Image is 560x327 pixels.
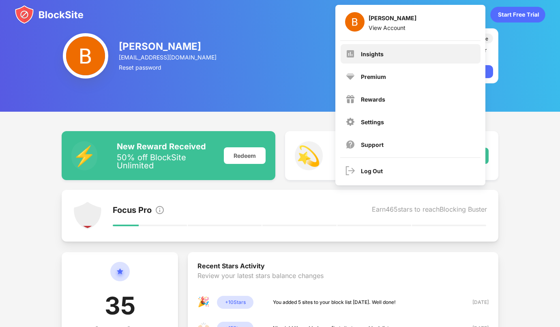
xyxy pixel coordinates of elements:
[71,141,97,170] div: ⚡️
[345,72,355,81] img: premium.svg
[155,205,165,215] img: info.svg
[224,147,266,164] div: Redeem
[369,15,416,24] div: [PERSON_NAME]
[73,201,102,230] img: points-level-1.svg
[345,117,355,127] img: menu-settings.svg
[119,64,218,71] div: Reset password
[361,96,385,103] div: Rewards
[361,51,384,57] div: Insights
[197,296,210,309] div: 🎉
[361,73,386,80] div: Premium
[119,54,218,61] div: [EMAIL_ADDRESS][DOMAIN_NAME]
[117,142,214,151] div: New Reward Received
[197,262,489,272] div: Recent Stars Activity
[361,168,383,174] div: Log Out
[295,141,323,170] div: 💫
[273,298,396,306] div: You added 5 sites to your block list [DATE]. Well done!
[460,298,489,306] div: [DATE]
[345,166,355,176] img: logout.svg
[15,5,84,24] img: blocksite-icon.svg
[197,272,489,296] div: Review your latest stars balance changes
[217,296,253,309] div: + 10 Stars
[490,6,545,23] div: animation
[361,141,384,148] div: Support
[105,291,135,325] div: 35
[345,94,355,104] img: menu-rewards.svg
[119,40,218,52] div: [PERSON_NAME]
[369,24,416,31] div: View Account
[113,205,152,217] div: Focus Pro
[345,140,355,149] img: support.svg
[63,33,108,79] img: ACg8ocLBv8xcjszIvwCyx6TF1aUWNYqNboq0dlxtJMSmD5IaXsmxIg=s96-c
[117,153,214,170] div: 50% off BlockSite Unlimited
[110,262,130,291] img: circle-star.svg
[345,49,355,59] img: menu-insights.svg
[345,12,365,32] img: ACg8ocLBv8xcjszIvwCyx6TF1aUWNYqNboq0dlxtJMSmD5IaXsmxIg=s96-c
[361,119,384,125] div: Settings
[372,205,487,217] div: Earn 465 stars to reach Blocking Buster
